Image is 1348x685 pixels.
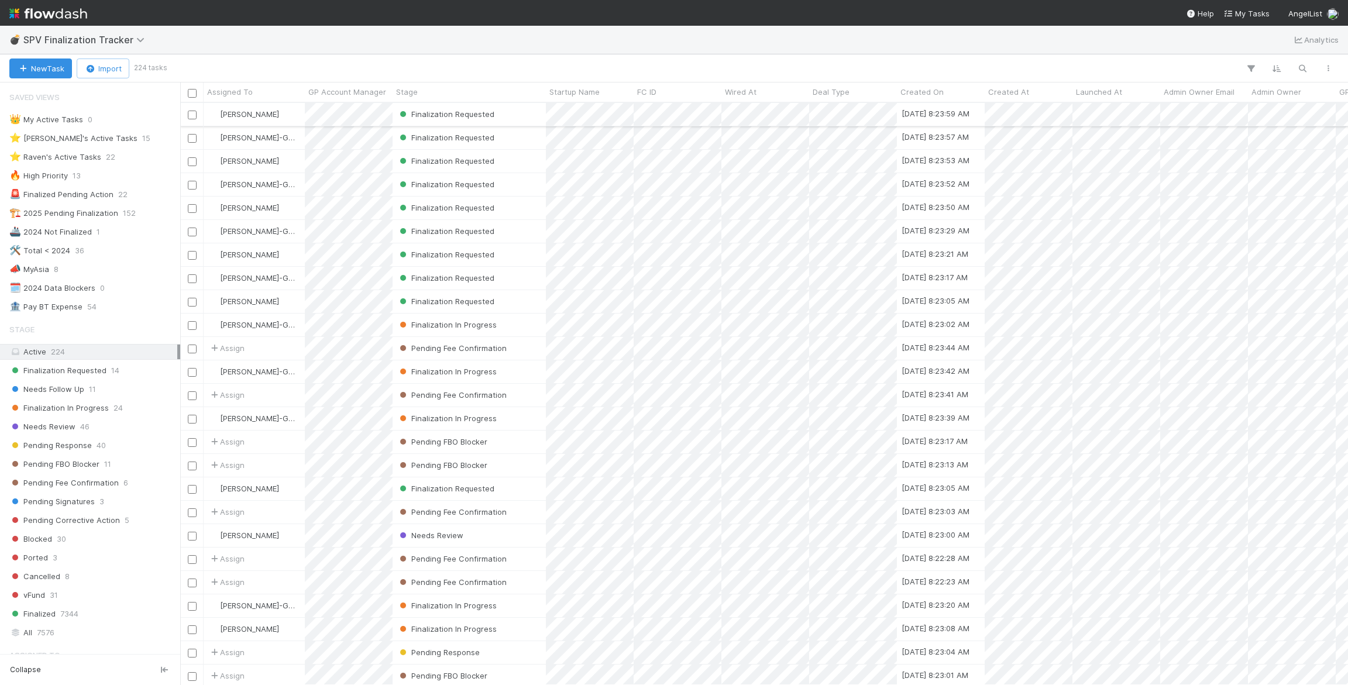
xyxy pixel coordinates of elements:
span: Assign [208,646,245,658]
div: 2025 Pending Finalization [9,206,118,221]
span: Finalization In Progress [397,624,497,634]
img: avatar_cbf6e7c1-1692-464b-bc1b-b8582b2cbdce.png [209,156,218,166]
div: [DATE] 8:23:17 AM [902,435,968,447]
input: Toggle Row Selected [188,368,197,377]
input: Toggle Row Selected [188,157,197,166]
img: avatar_cbf6e7c1-1692-464b-bc1b-b8582b2cbdce.png [209,297,218,306]
span: Pending FBO Blocker [397,437,487,446]
span: 0 [100,281,105,295]
span: Assign [208,553,245,564]
div: [PERSON_NAME]-Gayob [208,178,299,190]
div: [DATE] 8:23:39 AM [902,412,969,424]
span: 🚢 [9,226,21,236]
input: Toggle All Rows Selected [188,89,197,98]
span: Pending FBO Blocker [397,460,487,470]
span: Pending Signatures [9,494,95,509]
span: 54 [87,300,97,314]
div: [PERSON_NAME] [208,202,279,214]
div: [DATE] 8:23:04 AM [902,646,969,658]
span: Pending Fee Confirmation [397,507,507,517]
input: Toggle Row Selected [188,391,197,400]
div: [DATE] 8:23:02 AM [902,318,969,330]
div: [PERSON_NAME]-Gayob [208,225,299,237]
span: [PERSON_NAME] [220,297,279,306]
img: avatar_45aa71e2-cea6-4b00-9298-a0421aa61a2d.png [209,320,218,329]
span: [PERSON_NAME] [220,250,279,259]
div: Finalization In Progress [397,319,497,331]
span: [PERSON_NAME] [220,531,279,540]
div: Finalization In Progress [397,600,497,611]
span: Assign [208,506,245,518]
input: Toggle Row Selected [188,321,197,330]
span: 0 [88,112,92,127]
span: Cancelled [9,569,60,584]
span: 🚨 [9,189,21,199]
div: [PERSON_NAME]-Gayob [208,600,299,611]
span: Pending FBO Blocker [397,671,487,680]
span: Saved Views [9,85,60,109]
a: Analytics [1292,33,1339,47]
div: Finalization Requested [397,155,494,167]
span: 152 [123,206,136,221]
div: [PERSON_NAME]-Gayob [208,412,299,424]
div: [PERSON_NAME] [208,249,279,260]
input: Toggle Row Selected [188,485,197,494]
img: logo-inverted-e16ddd16eac7371096b0.svg [9,4,87,23]
span: Finalization Requested [397,203,494,212]
div: [DATE] 8:23:20 AM [902,599,969,611]
span: [PERSON_NAME] [220,484,279,493]
span: 3 [53,550,57,565]
span: 13 [73,168,81,183]
input: Toggle Row Selected [188,298,197,307]
div: Finalization In Progress [397,412,497,424]
span: 💣 [9,35,21,44]
div: Finalized Pending Action [9,187,114,202]
div: Pay BT Expense [9,300,82,314]
span: 8 [65,569,70,584]
img: avatar_45aa71e2-cea6-4b00-9298-a0421aa61a2d.png [209,180,218,189]
span: ⭐ [9,152,21,161]
input: Toggle Row Selected [188,672,197,681]
span: [PERSON_NAME]-Gayob [220,180,307,189]
img: avatar_cbf6e7c1-1692-464b-bc1b-b8582b2cbdce.png [209,624,218,634]
div: [PERSON_NAME] [208,295,279,307]
span: 📣 [9,264,21,274]
span: 3 [99,494,104,509]
span: 46 [80,419,90,434]
div: Assign [208,459,245,471]
button: Import [77,58,129,78]
div: Needs Review [397,529,463,541]
div: Assign [208,436,245,448]
span: Pending FBO Blocker [9,457,99,471]
span: Launched At [1076,86,1122,98]
div: [DATE] 8:23:01 AM [902,669,968,681]
span: [PERSON_NAME] [220,109,279,119]
span: 🗓️ [9,283,21,292]
input: Toggle Row Selected [188,204,197,213]
span: Created At [988,86,1029,98]
span: Pending Response [397,648,480,657]
span: Finalization Requested [397,250,494,259]
span: Assign [208,670,245,681]
div: Active [9,345,177,359]
span: Finalization In Progress [397,601,497,610]
img: avatar_45aa71e2-cea6-4b00-9298-a0421aa61a2d.png [209,367,218,376]
span: 11 [104,457,111,471]
div: [DATE] 8:23:03 AM [902,505,969,517]
span: [PERSON_NAME]-Gayob [220,414,307,423]
div: Assign [208,342,245,354]
div: [DATE] 8:23:57 AM [902,131,969,143]
div: 2024 Data Blockers [9,281,95,295]
div: [DATE] 8:23:05 AM [902,482,969,494]
div: [PERSON_NAME] [208,155,279,167]
span: Ported [9,550,48,565]
span: Finalization Requested [397,180,494,189]
div: Finalization Requested [397,295,494,307]
div: [PERSON_NAME] [208,623,279,635]
span: Finalization In Progress [397,320,497,329]
div: [DATE] 8:23:17 AM [902,271,968,283]
span: 7576 [37,625,54,640]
